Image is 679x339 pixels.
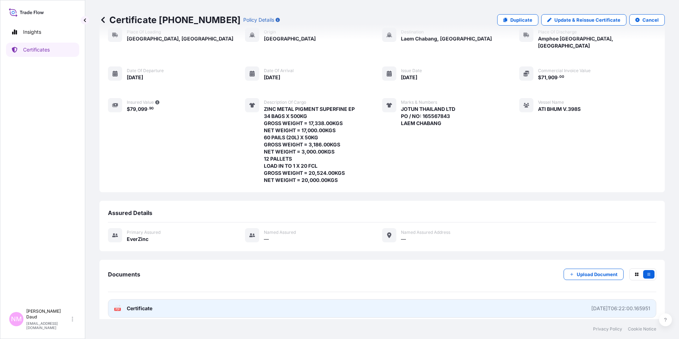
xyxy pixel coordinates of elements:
span: , [136,107,138,112]
span: Documents [108,271,140,278]
span: [DATE] [264,74,280,81]
p: Policy Details [243,16,274,23]
p: [EMAIL_ADDRESS][DOMAIN_NAME] [26,321,70,330]
a: Duplicate [497,14,538,26]
span: JOTUN THAILAND LTD PO / NO: 165567843 LAEM CHABANG [401,106,455,127]
span: Amphoe [GEOGRAPHIC_DATA], [GEOGRAPHIC_DATA] [538,35,656,49]
span: Certificate [127,305,152,312]
text: PDF [115,308,120,311]
a: Certificates [6,43,79,57]
p: Duplicate [510,16,532,23]
span: [DATE] [127,74,143,81]
span: 90 [149,107,154,110]
span: Commercial Invoice Value [538,68,591,74]
span: 71 [541,75,546,80]
span: NM [11,316,22,323]
span: EverZinc [127,236,148,243]
a: Cookie Notice [628,326,656,332]
p: Insights [23,28,41,36]
span: Description of cargo [264,99,306,105]
span: Issue Date [401,68,422,74]
button: Cancel [629,14,665,26]
span: 909 [548,75,558,80]
span: [DATE] [401,74,417,81]
button: Upload Document [564,269,624,280]
p: Upload Document [577,271,618,278]
span: ZINC METAL PIGMENT SUPERFINE EP 34 BAGS X 500KG GROSS WEIGHT = 17,338.00KGS NET WEIGHT = 17,000.0... [264,106,355,184]
span: 099 [138,107,147,112]
span: — [264,236,269,243]
span: . [558,76,559,78]
span: Named Assured Address [401,230,450,235]
a: Privacy Policy [593,326,622,332]
span: Primary assured [127,230,161,235]
a: Update & Reissue Certificate [541,14,626,26]
p: Cancel [642,16,659,23]
p: Certificates [23,46,50,53]
a: PDFCertificate[DATE]T06:22:00.165951 [108,299,656,318]
span: Marks & Numbers [401,99,437,105]
a: Insights [6,25,79,39]
div: [DATE]T06:22:00.165951 [591,305,650,312]
span: Vessel Name [538,99,564,105]
p: Update & Reissue Certificate [554,16,620,23]
span: . [148,107,149,110]
span: 00 [559,76,564,78]
span: $ [127,107,130,112]
span: Date of arrival [264,68,294,74]
p: Certificate [PHONE_NUMBER] [99,14,240,26]
p: [PERSON_NAME] Daud [26,308,70,320]
span: Named Assured [264,230,296,235]
span: Insured Value [127,99,154,105]
span: $ [538,75,541,80]
span: Date of departure [127,68,164,74]
span: 79 [130,107,136,112]
span: , [546,75,548,80]
span: Assured Details [108,209,152,216]
span: — [401,236,406,243]
span: ATI BHUM V.398S [538,106,581,113]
